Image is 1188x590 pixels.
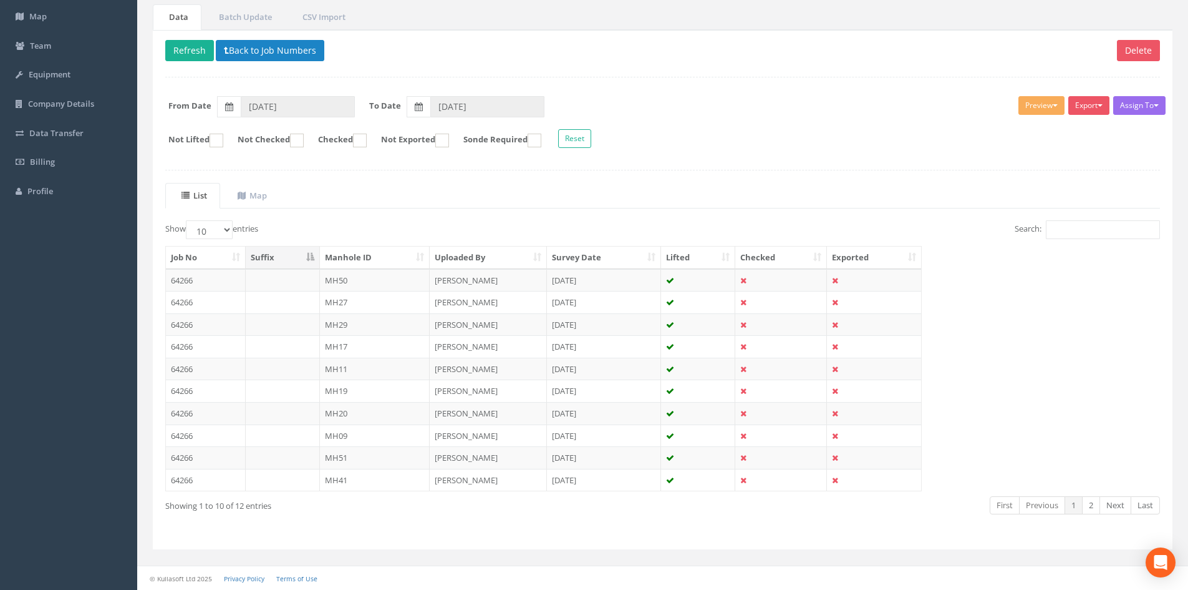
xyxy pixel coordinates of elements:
td: MH17 [320,335,430,358]
button: Preview [1018,96,1065,115]
a: Next [1099,496,1131,514]
td: [PERSON_NAME] [430,469,547,491]
span: Equipment [29,69,70,80]
a: 1 [1065,496,1083,514]
label: Not Checked [225,134,304,147]
td: [PERSON_NAME] [430,313,547,336]
td: [DATE] [547,269,661,292]
a: Last [1131,496,1160,514]
label: From Date [168,100,211,112]
span: Data Transfer [29,127,84,139]
a: Data [153,4,201,30]
td: 64266 [166,380,246,402]
label: Search: [1015,220,1160,239]
input: Search: [1046,220,1160,239]
td: [PERSON_NAME] [430,291,547,313]
td: [PERSON_NAME] [430,402,547,425]
button: Delete [1117,40,1160,61]
label: Not Lifted [156,134,223,147]
th: Survey Date: activate to sort column ascending [547,247,661,269]
td: MH51 [320,446,430,469]
label: Sonde Required [451,134,541,147]
td: [PERSON_NAME] [430,425,547,447]
td: [DATE] [547,380,661,402]
a: Terms of Use [276,574,317,583]
td: 64266 [166,446,246,469]
th: Suffix: activate to sort column descending [246,247,320,269]
th: Lifted: activate to sort column ascending [661,247,736,269]
td: [DATE] [547,469,661,491]
td: [PERSON_NAME] [430,269,547,292]
td: MH11 [320,358,430,380]
td: MH50 [320,269,430,292]
th: Uploaded By: activate to sort column ascending [430,247,547,269]
label: Checked [306,134,367,147]
td: 64266 [166,358,246,380]
td: [PERSON_NAME] [430,380,547,402]
small: © Kullasoft Ltd 2025 [150,574,212,583]
td: MH09 [320,425,430,447]
input: To Date [430,96,544,117]
div: Showing 1 to 10 of 12 entries [165,495,569,512]
td: 64266 [166,335,246,358]
td: MH41 [320,469,430,491]
td: [PERSON_NAME] [430,446,547,469]
label: Not Exported [369,134,449,147]
button: Back to Job Numbers [216,40,324,61]
td: MH19 [320,380,430,402]
td: [DATE] [547,313,661,336]
a: Privacy Policy [224,574,264,583]
td: 64266 [166,313,246,336]
td: [DATE] [547,425,661,447]
a: Batch Update [203,4,285,30]
th: Job No: activate to sort column ascending [166,247,246,269]
span: Map [29,11,47,22]
a: 2 [1082,496,1100,514]
th: Manhole ID: activate to sort column ascending [320,247,430,269]
td: [DATE] [547,402,661,425]
td: 64266 [166,291,246,313]
td: MH27 [320,291,430,313]
td: 64266 [166,425,246,447]
td: MH20 [320,402,430,425]
td: 64266 [166,402,246,425]
a: Map [221,183,280,209]
button: Assign To [1113,96,1166,115]
span: Team [30,40,51,51]
td: [PERSON_NAME] [430,358,547,380]
select: Showentries [186,220,233,239]
a: List [165,183,220,209]
button: Refresh [165,40,214,61]
td: MH29 [320,313,430,336]
label: To Date [369,100,401,112]
th: Exported: activate to sort column ascending [827,247,921,269]
button: Reset [558,129,591,148]
label: Show entries [165,220,258,239]
td: [DATE] [547,446,661,469]
td: 64266 [166,469,246,491]
span: Billing [30,156,55,167]
div: Open Intercom Messenger [1146,548,1176,578]
td: 64266 [166,269,246,292]
span: Profile [27,185,53,197]
td: [DATE] [547,335,661,358]
a: Previous [1019,496,1065,514]
td: [DATE] [547,358,661,380]
uib-tab-heading: List [181,190,207,201]
a: CSV Import [286,4,359,30]
th: Checked: activate to sort column ascending [735,247,827,269]
uib-tab-heading: Map [238,190,267,201]
span: Company Details [28,98,94,109]
a: First [990,496,1020,514]
button: Export [1068,96,1109,115]
td: [PERSON_NAME] [430,335,547,358]
input: From Date [241,96,355,117]
td: [DATE] [547,291,661,313]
